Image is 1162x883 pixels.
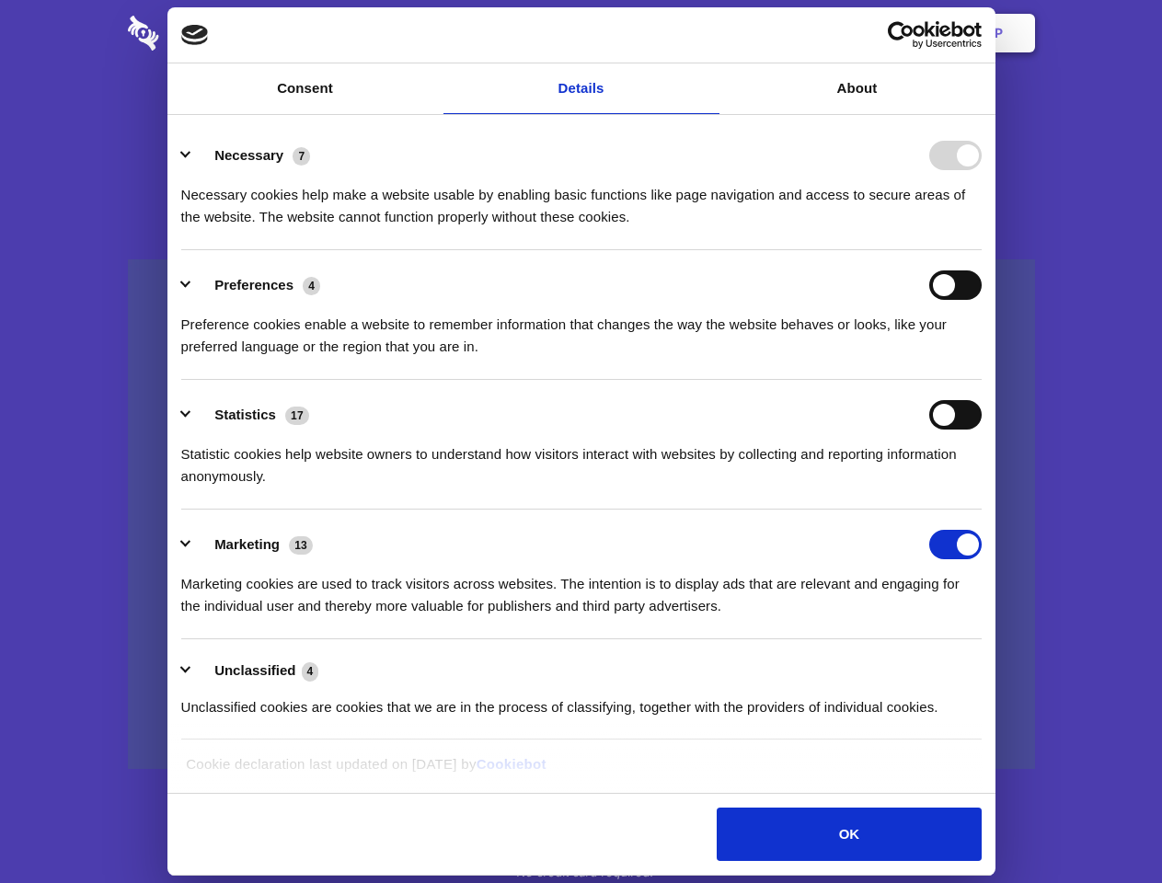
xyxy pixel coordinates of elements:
a: Details [443,63,719,114]
img: logo [181,25,209,45]
img: logo-wordmark-white-trans-d4663122ce5f474addd5e946df7df03e33cb6a1c49d2221995e7729f52c070b2.svg [128,16,285,51]
span: 13 [289,536,313,555]
button: OK [717,808,981,861]
div: Marketing cookies are used to track visitors across websites. The intention is to display ads tha... [181,559,982,617]
div: Preference cookies enable a website to remember information that changes the way the website beha... [181,300,982,358]
a: About [719,63,995,114]
iframe: Drift Widget Chat Controller [1070,791,1140,861]
div: Statistic cookies help website owners to understand how visitors interact with websites by collec... [181,430,982,487]
a: Login [834,5,915,62]
a: Wistia video thumbnail [128,259,1035,770]
label: Marketing [214,536,280,552]
a: Contact [746,5,831,62]
a: Usercentrics Cookiebot - opens in a new window [821,21,982,49]
a: Cookiebot [477,756,546,772]
button: Necessary (7) [181,141,322,170]
div: Necessary cookies help make a website usable by enabling basic functions like page navigation and... [181,170,982,228]
button: Statistics (17) [181,400,321,430]
a: Pricing [540,5,620,62]
span: 7 [293,147,310,166]
a: Consent [167,63,443,114]
button: Marketing (13) [181,530,325,559]
div: Cookie declaration last updated on [DATE] by [172,753,990,789]
label: Preferences [214,277,293,292]
h1: Eliminate Slack Data Loss. [128,83,1035,149]
label: Statistics [214,407,276,422]
span: 4 [303,277,320,295]
label: Necessary [214,147,283,163]
div: Unclassified cookies are cookies that we are in the process of classifying, together with the pro... [181,682,982,718]
button: Unclassified (4) [181,659,330,682]
span: 17 [285,407,309,425]
span: 4 [302,662,319,681]
h4: Auto-redaction of sensitive data, encrypted data sharing and self-destructing private chats. Shar... [128,167,1035,228]
button: Preferences (4) [181,270,332,300]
